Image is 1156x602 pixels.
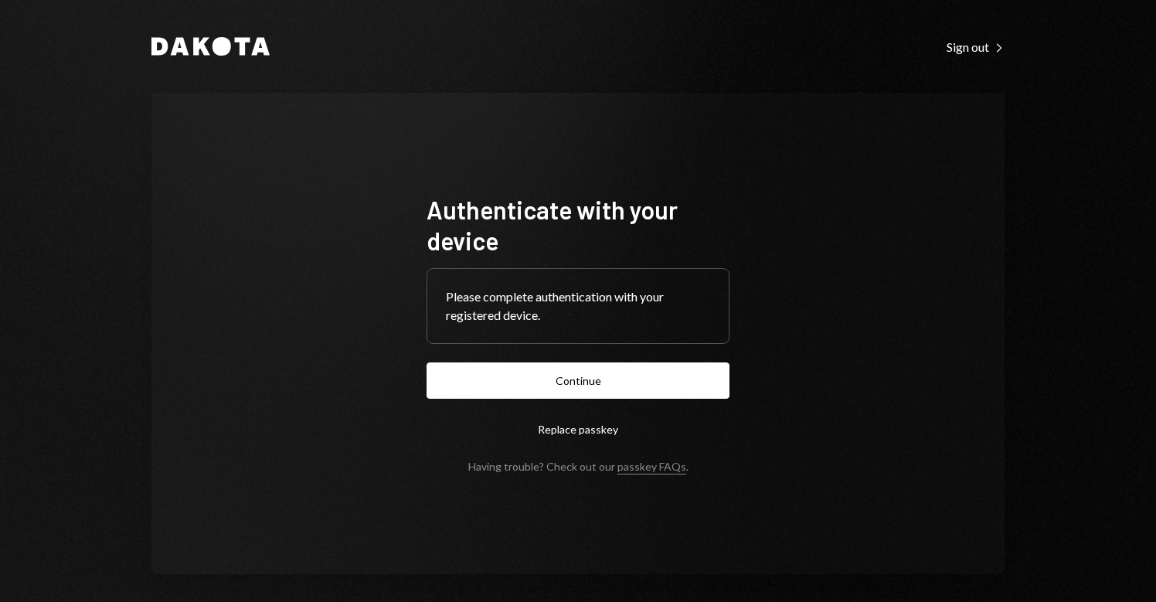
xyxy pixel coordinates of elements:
div: Having trouble? Check out our . [468,460,688,473]
h1: Authenticate with your device [427,194,729,256]
button: Replace passkey [427,411,729,447]
div: Sign out [947,39,1005,55]
button: Continue [427,362,729,399]
a: passkey FAQs [617,460,686,474]
a: Sign out [947,38,1005,55]
div: Please complete authentication with your registered device. [446,287,710,325]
